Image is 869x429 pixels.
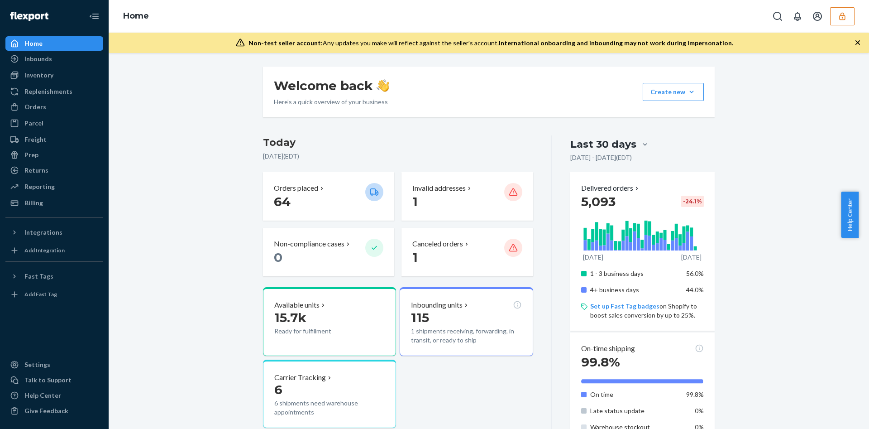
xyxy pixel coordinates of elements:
[590,302,659,310] a: Set up Fast Tag badges
[5,269,103,284] button: Fast Tags
[274,310,306,325] span: 15.7k
[263,152,533,161] p: [DATE] ( EDT )
[788,7,807,25] button: Open notifications
[24,166,48,175] div: Returns
[590,302,704,320] p: on Shopify to boost sales conversion by up to 25%.
[570,153,632,162] p: [DATE] - [DATE] ( EDT )
[686,286,704,294] span: 44.0%
[274,97,389,106] p: Here’s a quick overview of your business
[5,84,103,99] a: Replenishments
[590,390,679,399] p: On time
[5,116,103,130] a: Parcel
[274,250,282,265] span: 0
[411,327,521,345] p: 1 shipments receiving, forwarding, in transit, or ready to ship
[5,36,103,51] a: Home
[274,239,344,249] p: Non-compliance cases
[411,300,463,310] p: Inbounding units
[24,290,57,298] div: Add Fast Tag
[24,246,65,254] div: Add Integration
[581,194,616,209] span: 5,093
[412,194,418,209] span: 1
[24,391,61,400] div: Help Center
[263,135,533,150] h3: Today
[5,68,103,82] a: Inventory
[24,376,72,385] div: Talk to Support
[5,243,103,258] a: Add Integration
[5,196,103,210] a: Billing
[24,406,68,415] div: Give Feedback
[681,253,702,262] p: [DATE]
[24,272,53,281] div: Fast Tags
[274,382,282,397] span: 6
[274,327,358,336] p: Ready for fulfillment
[24,87,72,96] div: Replenishments
[24,182,55,191] div: Reporting
[686,270,704,277] span: 56.0%
[643,83,704,101] button: Create new
[681,196,704,207] div: -24.1 %
[808,7,826,25] button: Open account menu
[401,172,533,221] button: Invalid addresses 1
[695,407,704,415] span: 0%
[5,404,103,418] button: Give Feedback
[24,198,43,207] div: Billing
[24,228,62,237] div: Integrations
[581,183,640,193] button: Delivered orders
[377,79,389,92] img: hand-wave emoji
[5,373,103,387] a: Talk to Support
[24,54,52,63] div: Inbounds
[85,7,103,25] button: Close Navigation
[24,360,50,369] div: Settings
[583,253,603,262] p: [DATE]
[841,192,859,238] button: Help Center
[769,7,787,25] button: Open Search Box
[570,137,636,151] div: Last 30 days
[5,148,103,162] a: Prep
[5,357,103,372] a: Settings
[24,102,46,111] div: Orders
[274,372,326,383] p: Carrier Tracking
[590,269,679,278] p: 1 - 3 business days
[590,285,679,294] p: 4+ business days
[274,300,320,310] p: Available units
[5,163,103,178] a: Returns
[263,172,394,221] button: Orders placed 64
[499,39,733,47] span: International onboarding and inbounding may not work during impersonation.
[24,119,43,128] div: Parcel
[5,100,103,114] a: Orders
[5,225,103,240] button: Integrations
[412,250,418,265] span: 1
[590,406,679,415] p: Late status update
[10,12,48,21] img: Flexport logo
[401,228,533,276] button: Canceled orders 1
[274,183,318,193] p: Orders placed
[274,399,385,417] p: 6 shipments need warehouse appointments
[24,135,47,144] div: Freight
[5,132,103,147] a: Freight
[581,354,620,370] span: 99.8%
[123,11,149,21] a: Home
[411,310,429,325] span: 115
[274,194,291,209] span: 64
[412,183,466,193] p: Invalid addresses
[24,150,38,159] div: Prep
[263,287,396,356] button: Available units15.7kReady for fulfillment
[248,39,323,47] span: Non-test seller account:
[686,390,704,398] span: 99.8%
[116,3,156,29] ol: breadcrumbs
[263,360,396,429] button: Carrier Tracking66 shipments need warehouse appointments
[24,71,53,80] div: Inventory
[5,388,103,403] a: Help Center
[5,287,103,302] a: Add Fast Tag
[263,228,394,276] button: Non-compliance cases 0
[274,77,389,94] h1: Welcome back
[581,343,635,354] p: On-time shipping
[248,39,733,48] div: Any updates you make will reflect against the seller's account.
[5,52,103,66] a: Inbounds
[400,287,533,356] button: Inbounding units1151 shipments receiving, forwarding, in transit, or ready to ship
[412,239,463,249] p: Canceled orders
[5,179,103,194] a: Reporting
[24,39,43,48] div: Home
